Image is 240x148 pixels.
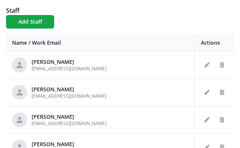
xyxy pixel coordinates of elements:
span: [EMAIL_ADDRESS][DOMAIN_NAME] [32,120,106,127]
div: [PERSON_NAME] [32,58,106,66]
button: Edit staff [201,59,213,71]
span: [EMAIL_ADDRESS][DOMAIN_NAME] [32,93,106,99]
span: [EMAIL_ADDRESS][DOMAIN_NAME] [32,65,106,72]
div: [PERSON_NAME] [32,86,106,93]
button: Delete staff [216,86,228,98]
button: Edit staff [201,114,213,126]
div: [PERSON_NAME] [32,113,106,121]
div: [PERSON_NAME] [32,140,106,148]
h1: Staff [6,6,234,15]
button: Delete staff [216,114,228,126]
button: Add Staff [6,15,54,29]
button: Delete staff [216,59,228,71]
button: Edit staff [201,86,213,98]
th: Name / Work Email [6,35,195,51]
th: Actions [195,35,234,51]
